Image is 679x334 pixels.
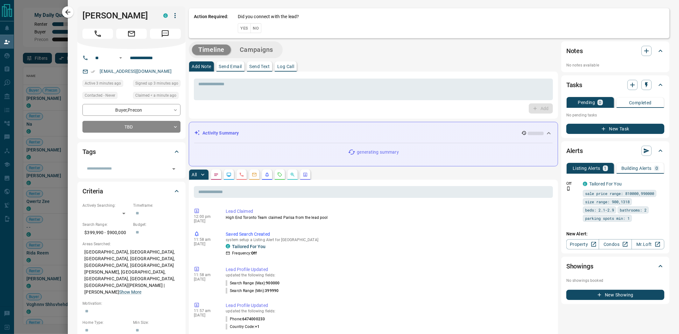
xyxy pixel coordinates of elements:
p: Budget: [133,222,180,227]
p: Lead Claimed [226,208,550,215]
span: 399990 [265,289,279,293]
svg: Emails [252,172,257,177]
div: Tasks [566,77,664,93]
span: Active 3 minutes ago [85,80,121,87]
svg: Lead Browsing Activity [226,172,231,177]
div: condos.ca [163,13,168,18]
p: No notes available [566,62,664,68]
p: [DATE] [194,277,216,282]
h2: Notes [566,46,583,56]
div: Buyer , Precon [82,104,180,116]
h2: Criteria [82,186,103,196]
p: [DATE] [194,313,216,317]
p: 0 [655,166,658,170]
span: beds: 2.1-2.9 [585,207,614,213]
button: No [251,23,262,33]
p: Completed [629,101,652,105]
div: Activity Summary [194,127,553,139]
p: 11:58 am [194,237,216,242]
p: Off [566,181,579,186]
a: Tailored For You [232,244,265,249]
p: Did you connect with the lead? [238,13,299,20]
p: Lead Profile Updated [226,302,550,309]
p: Search Range (Max) : [226,280,279,286]
a: [EMAIL_ADDRESS][DOMAIN_NAME] [100,69,172,74]
p: Search Range (Min) : [226,288,279,294]
p: Saved Search Created [226,231,550,238]
span: bathrooms: 2 [620,207,647,213]
p: [GEOGRAPHIC_DATA], [GEOGRAPHIC_DATA], [GEOGRAPHIC_DATA], [GEOGRAPHIC_DATA], [GEOGRAPHIC_DATA], [G... [82,247,180,297]
span: Signed up 3 minutes ago [135,80,178,87]
svg: Notes [214,172,219,177]
svg: Requests [277,172,282,177]
p: Home Type: [82,320,130,325]
div: Tue Sep 16 2025 [133,80,180,89]
span: 6474000233 [242,317,265,321]
span: Message [150,29,180,39]
span: Email [116,29,147,39]
p: $399,990 - $900,000 [82,227,130,238]
span: +1 [255,324,259,329]
button: Timeline [192,45,231,55]
div: condos.ca [583,182,587,186]
a: Condos [599,239,632,249]
h2: Showings [566,261,593,271]
a: Tailored For You [589,181,622,186]
button: Yes [238,23,251,33]
p: High End Toronto Team claimed Parisa from the lead pool [226,215,550,220]
span: parking spots min: 1 [585,215,630,221]
p: Action Required: [194,13,228,33]
p: 11:58 am [194,273,216,277]
p: Areas Searched: [82,241,180,247]
p: Phone : [226,316,265,322]
strong: Off [251,251,256,255]
p: updated the following fields: [226,309,550,313]
svg: Email Verified [91,69,95,74]
div: Criteria [82,184,180,199]
span: size range: 900,1318 [585,198,630,205]
p: [DATE] [194,242,216,246]
button: New Task [566,124,664,134]
h1: [PERSON_NAME] [82,10,154,21]
div: Showings [566,259,664,274]
p: 12:00 pm [194,214,216,219]
p: 11:57 am [194,309,216,313]
span: Claimed < a minute ago [135,92,176,99]
div: Tags [82,144,180,159]
h2: Tags [82,147,95,157]
p: Frequency: [232,250,256,256]
svg: Agent Actions [303,172,308,177]
p: Lead Profile Updated [226,266,550,273]
svg: Opportunities [290,172,295,177]
p: updated the following fields: [226,273,550,277]
button: Open [169,164,178,173]
p: Send Email [219,64,242,69]
p: system setup a Listing Alert for [GEOGRAPHIC_DATA] [226,238,550,242]
button: Open [117,54,124,62]
p: 0 [599,100,601,105]
span: Contacted - Never [85,92,115,99]
div: TBD [82,121,180,133]
p: Add Note [192,64,211,69]
p: Timeframe: [133,203,180,208]
div: condos.ca [226,244,230,248]
p: generating summary [357,149,399,156]
p: Listing Alerts [573,166,600,170]
a: Property [566,239,599,249]
p: No pending tasks [566,110,664,120]
p: Pending [578,100,595,105]
p: Building Alerts [621,166,652,170]
p: Send Text [250,64,270,69]
button: Campaigns [233,45,279,55]
p: 1 [604,166,607,170]
p: Min Size: [133,320,180,325]
p: Search Range: [82,222,130,227]
p: Activity Summary [202,130,239,136]
p: Log Call [277,64,294,69]
p: Motivation: [82,301,180,306]
button: Show More [119,289,141,296]
a: Mr.Loft [632,239,664,249]
p: Country Code : [226,324,259,330]
span: Call [82,29,113,39]
div: Tue Sep 16 2025 [82,80,130,89]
